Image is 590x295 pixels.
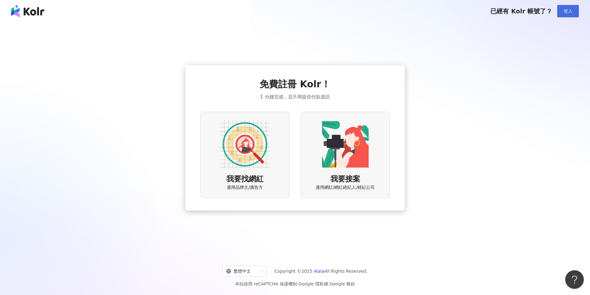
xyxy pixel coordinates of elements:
span: 免費註冊 Kolr！ [260,78,330,91]
span: | [297,281,299,286]
span: 適用品牌主/廣告方 [227,184,263,191]
span: 1 分鐘完成，且不用提供付款資訊 [260,93,330,101]
button: 登入 [557,5,579,17]
span: | [328,281,330,286]
a: Google 隱私權 [299,281,328,286]
span: 登入 [564,9,572,14]
span: 我要接案 [330,174,360,184]
img: KOL identity option [321,119,370,169]
span: 適用網紅/網紅經紀人/經紀公司 [316,184,375,191]
span: 本站採用 reCAPTCHA 保護機制 [235,280,355,288]
div: 繁體中文 [226,266,258,276]
span: 我要找網紅 [226,174,264,184]
span: 已經有 Kolr 帳號了？ [490,7,552,15]
img: logo [11,5,44,17]
iframe: Help Scout Beacon - Open [565,270,584,289]
a: Google 條款 [330,281,355,286]
a: iKala [314,269,324,274]
img: AD identity option [220,119,270,169]
span: Copyright © 2025 All Rights Reserved. [274,267,368,275]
